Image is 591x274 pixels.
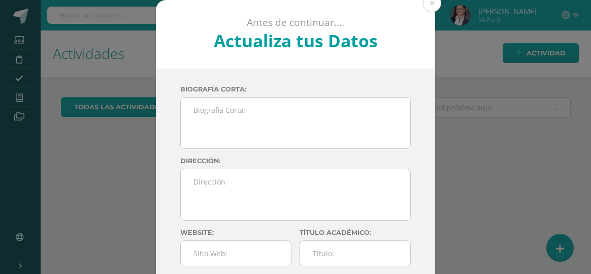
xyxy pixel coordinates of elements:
[180,85,411,93] label: Biografía corta:
[183,16,408,29] p: Antes de continuar....
[300,229,411,236] label: Título académico:
[181,241,291,266] input: Sitio Web:
[183,29,408,52] h2: Actualiza tus Datos
[180,157,411,165] label: Dirección:
[300,241,410,266] input: Titulo:
[180,229,291,236] label: Website:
